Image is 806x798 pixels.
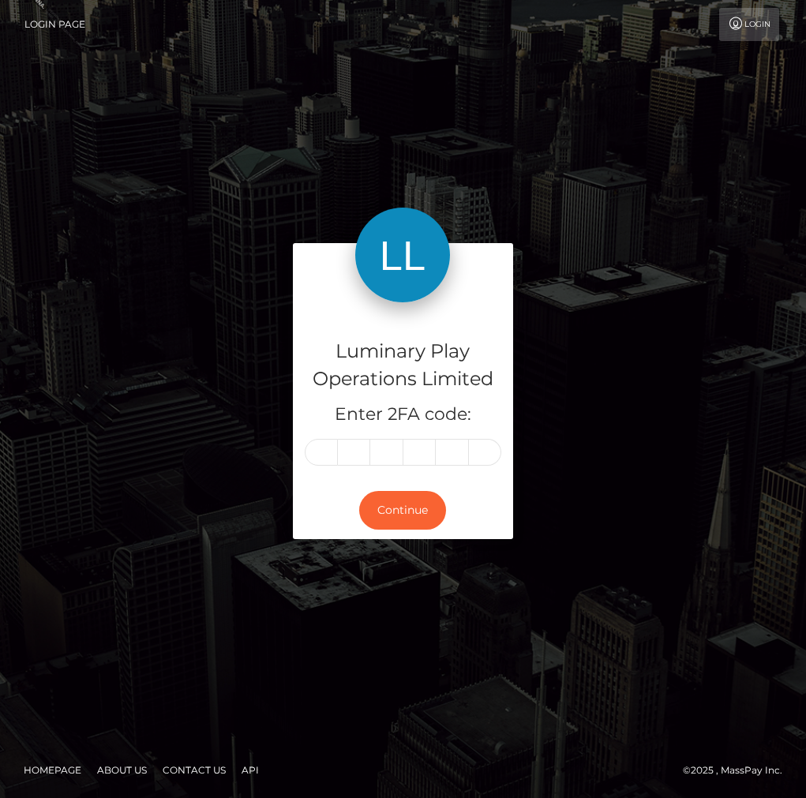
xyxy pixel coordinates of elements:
[235,758,265,782] a: API
[156,758,232,782] a: Contact Us
[305,338,502,393] h4: Luminary Play Operations Limited
[359,491,446,530] button: Continue
[91,758,153,782] a: About Us
[17,758,88,782] a: Homepage
[24,8,85,41] a: Login Page
[683,762,794,779] div: © 2025 , MassPay Inc.
[305,403,502,427] h5: Enter 2FA code:
[355,208,450,302] img: Luminary Play Operations Limited
[719,8,779,41] a: Login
